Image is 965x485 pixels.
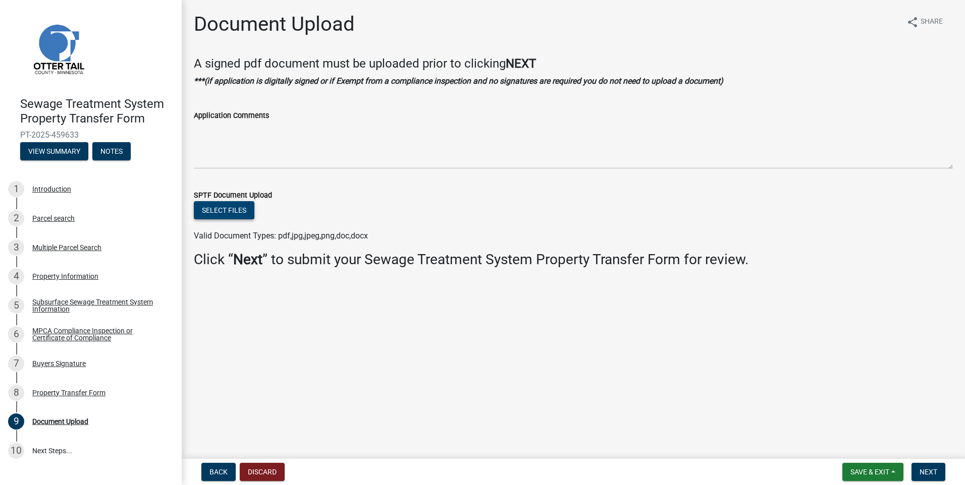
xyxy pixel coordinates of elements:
div: 1 [8,181,24,197]
div: Document Upload [32,418,88,425]
div: 6 [8,326,24,342]
label: SPTF Document Upload [194,192,272,199]
span: Share [921,16,943,28]
div: Subsurface Sewage Treatment System Information [32,298,166,313]
div: Property Transfer Form [32,389,105,396]
div: Property Information [32,273,98,280]
wm-modal-confirm: Notes [92,148,131,156]
span: PT-2025-459633 [20,130,162,140]
h3: Click “ ” to submit your Sewage Treatment System Property Transfer Form for review. [194,251,953,268]
div: 10 [8,443,24,459]
strong: Next [233,251,262,268]
div: 4 [8,268,24,284]
h4: A signed pdf document must be uploaded prior to clicking [194,56,953,71]
div: 3 [8,239,24,256]
wm-modal-confirm: Summary [20,148,88,156]
span: Back [209,468,228,476]
span: Next [920,468,937,476]
div: 9 [8,413,24,430]
img: Otter Tail County, Minnesota [20,11,96,86]
div: 8 [8,385,24,401]
span: Save & Exit [850,468,889,476]
div: Multiple Parcel Search [32,244,101,251]
button: Notes [92,142,131,160]
label: Application Comments [194,112,269,119]
button: Discard [240,463,285,481]
span: Valid Document Types: pdf,jpg,jpeg,png,doc,docx [194,231,368,240]
div: 7 [8,355,24,372]
button: shareShare [898,12,951,32]
button: Next [912,463,945,481]
div: Buyers Signature [32,360,86,367]
strong: ***(if application is digitally signed or if Exempt from a compliance inspection and no signature... [194,76,723,86]
button: View Summary [20,142,88,160]
h1: Document Upload [194,12,355,36]
strong: NEXT [506,56,536,71]
button: Save & Exit [842,463,903,481]
h4: Sewage Treatment System Property Transfer Form [20,97,174,126]
button: Select files [194,201,254,219]
div: 2 [8,210,24,226]
div: MPCA Compliance Inspection or Certificate of Compliance [32,327,166,341]
div: 5 [8,297,24,314]
div: Introduction [32,186,71,193]
div: Parcel search [32,215,75,222]
i: share [906,16,919,28]
button: Back [201,463,236,481]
